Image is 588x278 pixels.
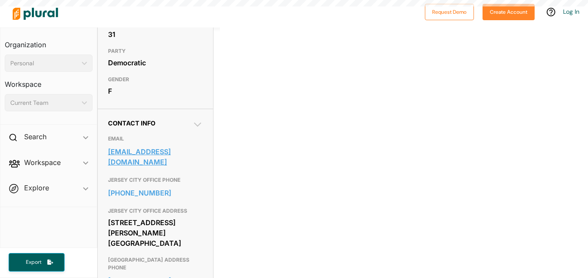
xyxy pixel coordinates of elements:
[24,132,46,141] h2: Search
[9,253,65,272] button: Export
[108,255,203,273] h3: [GEOGRAPHIC_DATA] ADDRESS PHONE
[483,4,535,20] button: Create Account
[108,206,203,216] h3: JERSEY CITY OFFICE ADDRESS
[425,4,474,20] button: Request Demo
[10,59,78,68] div: Personal
[425,7,474,16] a: Request Demo
[108,46,203,56] h3: PARTY
[5,72,93,91] h3: Workspace
[108,145,203,168] a: [EMAIL_ADDRESS][DOMAIN_NAME]
[108,175,203,185] h3: JERSEY CITY OFFICE PHONE
[10,98,78,107] div: Current Team
[108,74,203,85] h3: GENDER
[108,56,203,69] div: Democratic
[108,134,203,144] h3: EMAIL
[108,28,203,41] div: 31
[108,216,203,250] div: [STREET_ADDRESS][PERSON_NAME] [GEOGRAPHIC_DATA]
[20,259,47,266] span: Export
[5,32,93,51] h3: Organization
[563,8,579,15] a: Log In
[108,119,155,127] span: Contact Info
[483,7,535,16] a: Create Account
[108,85,203,98] div: F
[108,186,203,199] a: [PHONE_NUMBER]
